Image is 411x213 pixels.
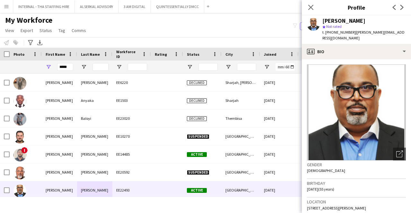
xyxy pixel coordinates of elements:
span: Suspended [187,134,209,139]
div: Baloyi [77,110,112,127]
button: Open Filter Menu [225,64,231,70]
span: My Workforce [5,15,52,25]
img: Kevin Fernandes [13,167,26,179]
span: Declined [187,80,207,85]
input: City Filter Input [237,63,256,71]
app-action-btn: Advanced filters [27,39,34,46]
input: Last Name Filter Input [92,63,109,71]
div: [DATE] [260,110,299,127]
h3: Profile [302,3,411,12]
div: [PERSON_NAME] [77,181,112,199]
div: [PERSON_NAME] [42,181,77,199]
div: [PERSON_NAME] [77,163,112,181]
div: EE14485 [112,145,151,163]
h3: Birthday [307,180,406,186]
a: View [3,26,17,35]
div: [PERSON_NAME] [77,127,112,145]
div: [PERSON_NAME] [42,74,77,91]
div: [DATE] [260,74,299,91]
span: First Name [46,52,65,57]
input: First Name Filter Input [57,63,73,71]
div: EE22493 [112,181,151,199]
img: Kevin Anyaka [13,95,26,108]
button: Everyone5,960 [300,22,332,30]
span: Joined [264,52,276,57]
span: Status [187,52,199,57]
img: Kevin Albert [13,77,26,90]
div: Open photos pop-in [393,148,406,160]
a: Tag [56,26,68,35]
div: Anyaka [77,92,112,109]
span: Last Name [81,52,100,57]
img: Kevin Crossley [13,149,26,161]
span: [DATE] (55 years) [307,187,334,192]
span: City [225,52,233,57]
img: Crew avatar or photo [307,64,406,160]
span: Comms [72,28,86,33]
div: EE6220 [112,74,151,91]
span: Status [39,28,52,33]
div: Thembisa [222,110,260,127]
h3: Gender [307,162,406,168]
div: [DATE] [260,181,299,199]
button: Open Filter Menu [46,64,51,70]
div: [DATE] [260,127,299,145]
span: ! [21,147,28,153]
button: Open Filter Menu [264,64,270,70]
div: [GEOGRAPHIC_DATA] [222,181,260,199]
input: Workforce ID Filter Input [128,63,147,71]
div: [PERSON_NAME] [77,74,112,91]
div: EE10270 [112,127,151,145]
app-action-btn: Export XLSX [36,39,44,46]
button: ALSERKAL ADVISORY [75,0,118,13]
button: Open Filter Menu [81,64,87,70]
span: Suspended [187,170,209,175]
a: Status [37,26,55,35]
span: [DEMOGRAPHIC_DATA] [307,168,345,173]
div: Sharjah, [PERSON_NAME] [222,74,260,91]
span: Not rated [326,24,342,29]
div: EE20592 [112,163,151,181]
a: Comms [69,26,89,35]
span: Rating [155,52,167,57]
span: Declined [187,98,207,103]
div: [GEOGRAPHIC_DATA] [222,145,260,163]
div: [PERSON_NAME] [42,145,77,163]
div: [PERSON_NAME] [42,92,77,109]
div: EE23020 [112,110,151,127]
button: QUINTESSENTIALLY DMCC [151,0,204,13]
div: Sharjah [222,92,260,109]
img: Kevin Fernandes [13,184,26,197]
div: [DATE] [260,145,299,163]
div: [PERSON_NAME] [42,163,77,181]
div: [PERSON_NAME] [77,145,112,163]
a: Export [18,26,36,35]
div: [PERSON_NAME] [42,127,77,145]
span: Active [187,188,207,193]
span: Workforce ID [116,49,139,59]
div: EE1503 [112,92,151,109]
span: t. [PHONE_NUMBER] [322,30,356,35]
input: Joined Filter Input [275,63,295,71]
span: Active [187,152,207,157]
h3: Location [307,199,406,205]
button: INTERNAL - THA STAFFING HIRE [13,0,75,13]
div: [DATE] [260,92,299,109]
span: [STREET_ADDRESS][PERSON_NAME] [307,206,366,210]
div: [GEOGRAPHIC_DATA] [222,163,260,181]
img: Kevin Bergmann [13,131,26,143]
span: Declined [187,116,207,121]
button: Open Filter Menu [116,64,122,70]
div: [PERSON_NAME] [322,18,365,24]
div: [GEOGRAPHIC_DATA] [222,127,260,145]
span: Tag [58,28,65,33]
span: | [PERSON_NAME][EMAIL_ADDRESS][DOMAIN_NAME] [322,30,405,40]
div: [PERSON_NAME] [42,110,77,127]
img: Kevin Baloyi [13,113,26,126]
div: [DATE] [260,163,299,181]
span: Export [21,28,33,33]
div: Bio [302,44,411,59]
button: 3 AM DIGITAL [118,0,151,13]
button: Open Filter Menu [187,64,193,70]
span: Photo [13,52,24,57]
